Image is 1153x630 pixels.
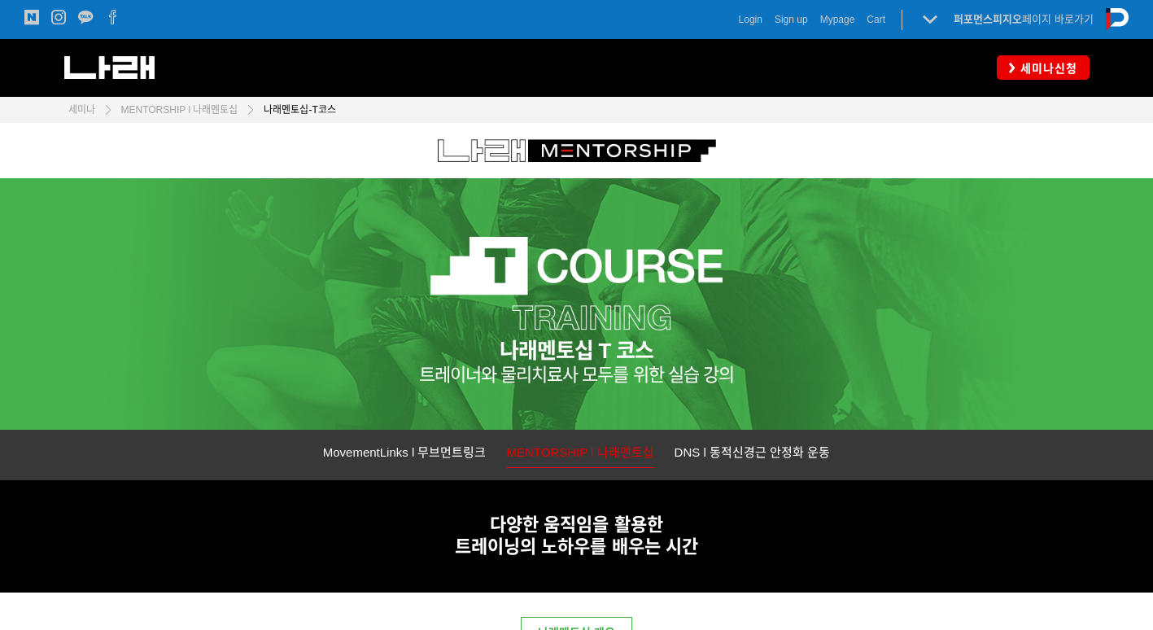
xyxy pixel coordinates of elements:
[666,536,698,557] strong: 시간
[121,104,238,116] span: MENTORSHIP l 나래멘토십
[506,445,653,459] span: MENTORSHIP l 나래멘토십
[775,11,808,28] a: Sign up
[954,13,1022,25] strong: 퍼포먼스피지오
[455,536,627,557] span: 트레이닝의 노하우를 배
[323,442,487,467] a: MovementLinks l 무브먼트링크
[68,104,95,116] span: 세미나
[1015,60,1077,77] span: 세미나신청
[500,339,653,363] strong: 나래멘토십 T 코스
[739,11,762,28] a: Login
[628,536,644,557] strong: 우
[430,237,723,331] img: e9ca0ff28a361.png
[644,536,661,557] strong: 는
[997,55,1090,79] a: 세미나신청
[490,514,662,535] span: 다양한 움직임을 활용한
[113,102,238,118] a: MENTORSHIP l 나래멘토십
[419,365,734,385] span: 트레이너와 물리치료사 모두를 위한 실습 강의
[323,445,487,459] span: MovementLinks l 무브먼트링크
[675,442,831,467] a: DNS l 동적신경근 안정화 운동
[820,11,855,28] a: Mypage
[68,102,95,118] a: 세미나
[954,13,1094,25] a: 퍼포먼스피지오페이지 바로가기
[255,102,335,118] a: 나래멘토십-T코스
[675,445,831,459] span: DNS l 동적신경근 안정화 운동
[506,442,653,468] a: MENTORSHIP l 나래멘토십
[438,139,716,162] img: c6288775d3d84.png
[867,11,885,28] a: Cart
[264,104,335,116] span: 나래멘토십-T코스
